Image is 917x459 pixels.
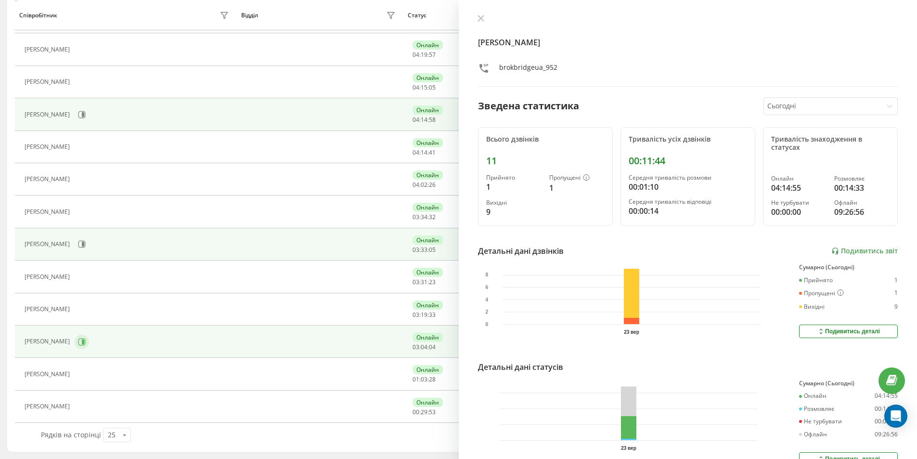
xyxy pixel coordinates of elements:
span: 34 [421,213,427,221]
div: Прийнято [486,174,542,181]
div: Сумарно (Сьогодні) [799,380,898,387]
div: Онлайн [413,398,443,407]
span: 26 [429,181,436,189]
div: Онлайн [413,40,443,50]
span: 19 [421,311,427,319]
span: 03 [421,375,427,383]
span: 14 [421,148,427,157]
div: [PERSON_NAME] [25,403,72,410]
div: Онлайн [413,333,443,342]
div: Пропущені [799,289,844,297]
span: 28 [429,375,436,383]
text: 0 [485,322,488,327]
div: Сумарно (Сьогодні) [799,264,898,271]
span: 31 [421,278,427,286]
span: 29 [421,408,427,416]
div: Подивитись деталі [817,328,880,335]
div: Онлайн [413,301,443,310]
div: 25 [108,430,116,440]
span: 53 [429,408,436,416]
div: Вихідні [799,303,825,310]
span: Рядків на сторінці [41,430,101,439]
div: Детальні дані статусів [478,361,563,373]
span: 04 [413,148,419,157]
div: [PERSON_NAME] [25,144,72,150]
div: Розмовляє [799,406,834,412]
div: Тривалість усіх дзвінків [629,135,747,144]
div: Онлайн [413,203,443,212]
span: 03 [413,246,419,254]
div: Прийнято [799,277,833,284]
span: 04 [413,51,419,59]
div: 00:11:44 [629,155,747,167]
span: 03 [413,278,419,286]
text: 8 [485,273,488,278]
div: : : [413,117,436,123]
span: 14 [421,116,427,124]
div: 9 [486,206,542,218]
text: 23 вер [621,446,636,451]
span: 03 [413,343,419,351]
div: : : [413,312,436,318]
div: 04:14:55 [875,393,898,399]
div: 09:26:56 [834,206,890,218]
div: Пропущені [549,174,605,182]
div: 00:00:14 [629,205,747,217]
div: : : [413,376,436,383]
span: 05 [429,246,436,254]
div: [PERSON_NAME] [25,209,72,215]
div: Не турбувати [799,418,842,425]
div: 1 [549,182,605,194]
div: Open Intercom Messenger [884,405,907,428]
div: Онлайн [413,365,443,374]
span: 01 [413,375,419,383]
div: : : [413,344,436,351]
div: : : [413,149,436,156]
span: 00 [413,408,419,416]
div: 04:14:55 [771,182,827,194]
div: [PERSON_NAME] [25,241,72,248]
span: 04 [413,83,419,92]
span: 04 [421,343,427,351]
a: Подивитись звіт [831,247,898,255]
div: : : [413,409,436,416]
div: Середня тривалість відповіді [629,198,747,205]
div: 1 [894,289,898,297]
div: Всього дзвінків [486,135,605,144]
div: 09:26:56 [875,431,898,438]
div: Онлайн [771,175,827,182]
div: : : [413,52,436,58]
div: Онлайн [413,236,443,245]
span: 03 [413,213,419,221]
button: Подивитись деталі [799,325,898,338]
div: Тривалість знаходження в статусах [771,135,890,152]
text: 4 [485,297,488,302]
div: 00:00:00 [875,418,898,425]
span: 23 [429,278,436,286]
div: Вихідні [486,199,542,206]
div: 9 [894,303,898,310]
div: : : [413,182,436,188]
span: 05 [429,83,436,92]
span: 33 [421,246,427,254]
span: 04 [413,181,419,189]
div: : : [413,279,436,286]
div: 1 [486,181,542,193]
div: [PERSON_NAME] [25,371,72,378]
span: 33 [429,311,436,319]
div: [PERSON_NAME] [25,79,72,85]
div: Зведена статистика [478,99,579,113]
div: Онлайн [413,138,443,147]
div: 00:00:00 [771,206,827,218]
div: : : [413,84,436,91]
div: Офлайн [799,431,827,438]
div: : : [413,214,436,221]
div: 00:14:33 [834,182,890,194]
span: 19 [421,51,427,59]
div: Співробітник [19,12,57,19]
span: 04 [429,343,436,351]
div: Відділ [241,12,258,19]
div: 00:01:10 [629,181,747,193]
div: [PERSON_NAME] [25,306,72,313]
div: brokbridgeua_952 [499,63,557,77]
